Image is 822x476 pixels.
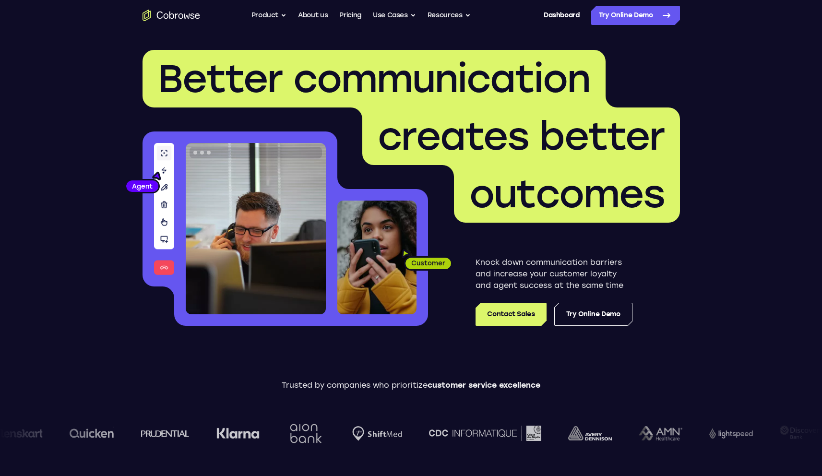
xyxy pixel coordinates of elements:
img: prudential [141,429,189,437]
button: Product [251,6,287,25]
img: avery-dennison [568,426,611,440]
button: Resources [428,6,471,25]
span: Better communication [158,56,590,102]
a: Try Online Demo [591,6,680,25]
p: Knock down communication barriers and increase your customer loyalty and agent success at the sam... [476,257,632,291]
img: A customer support agent talking on the phone [186,143,326,314]
a: Go to the home page [143,10,200,21]
a: Try Online Demo [554,303,632,326]
span: outcomes [469,171,665,217]
img: Aion Bank [286,414,325,453]
span: creates better [378,113,665,159]
button: Use Cases [373,6,416,25]
a: Dashboard [544,6,580,25]
a: Contact Sales [476,303,546,326]
img: Shiftmed [352,426,402,441]
a: About us [298,6,328,25]
a: Pricing [339,6,361,25]
img: Klarna [216,428,259,439]
img: CDC Informatique [429,426,541,440]
img: AMN Healthcare [638,426,682,441]
img: A customer holding their phone [337,201,417,314]
span: customer service excellence [428,381,540,390]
